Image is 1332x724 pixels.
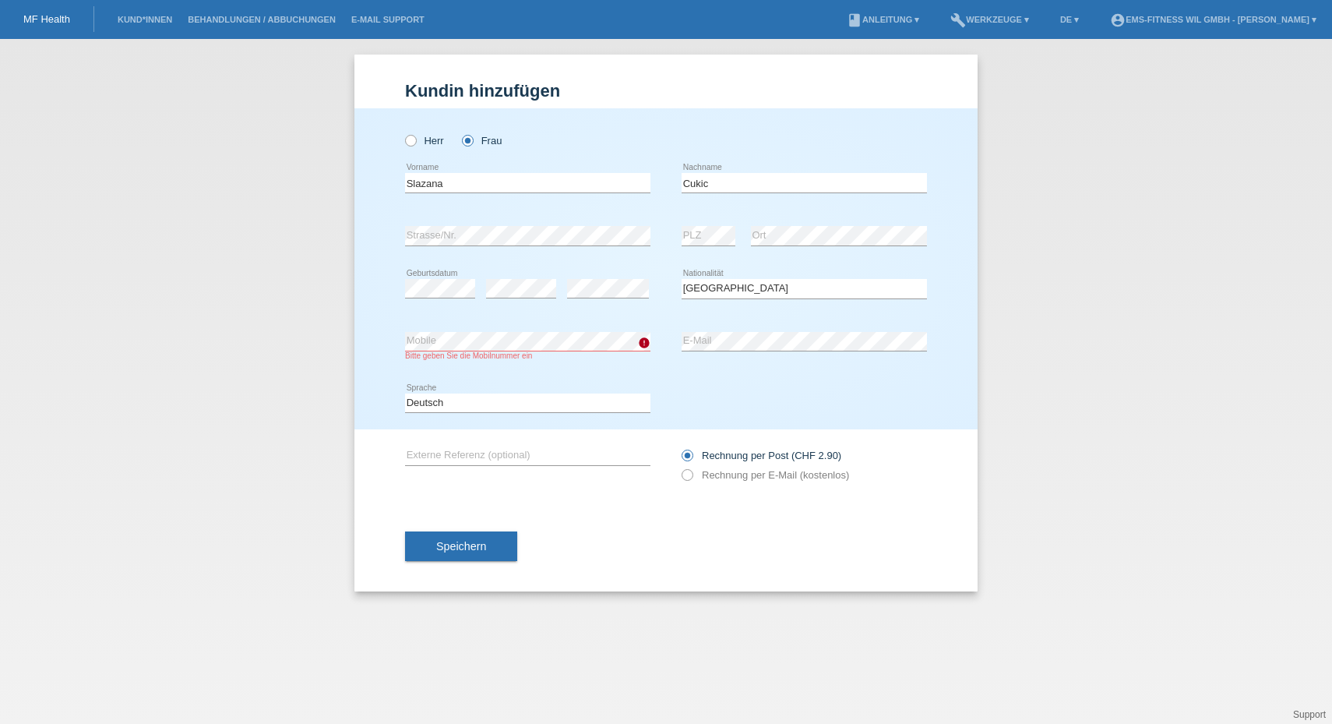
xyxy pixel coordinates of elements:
[847,12,862,28] i: book
[405,532,517,561] button: Speichern
[180,15,344,24] a: Behandlungen / Abbuchungen
[1052,15,1087,24] a: DE ▾
[344,15,432,24] a: E-Mail Support
[839,15,927,24] a: bookAnleitung ▾
[462,135,472,145] input: Frau
[405,351,650,360] div: Bitte geben Sie die Mobilnummer ein
[950,12,966,28] i: build
[436,540,486,553] span: Speichern
[682,450,692,469] input: Rechnung per Post (CHF 2.90)
[405,81,927,101] h1: Kundin hinzufügen
[682,469,849,481] label: Rechnung per E-Mail (kostenlos)
[682,469,692,489] input: Rechnung per E-Mail (kostenlos)
[110,15,180,24] a: Kund*innen
[1102,15,1324,24] a: account_circleEMS-Fitness Wil GmbH - [PERSON_NAME] ▾
[405,135,444,147] label: Herr
[682,450,841,461] label: Rechnung per Post (CHF 2.90)
[1293,709,1326,720] a: Support
[462,135,502,147] label: Frau
[405,135,415,145] input: Herr
[1110,12,1126,28] i: account_circle
[943,15,1037,24] a: buildWerkzeuge ▾
[638,337,650,349] i: error
[23,13,70,25] a: MF Health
